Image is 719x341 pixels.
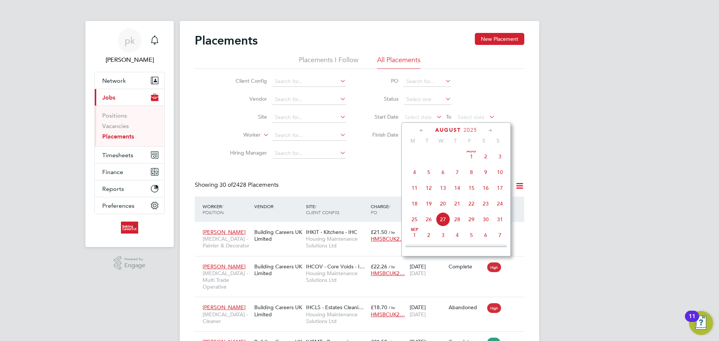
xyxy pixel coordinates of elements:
[272,94,346,105] input: Search for...
[252,300,304,321] div: Building Careers UK Limited
[95,164,164,180] button: Finance
[464,149,479,153] span: Aug
[219,181,279,189] span: 2428 Placements
[491,137,505,144] span: S
[95,72,164,89] button: Network
[464,197,479,211] span: 22
[203,270,251,290] span: [MEDICAL_DATA] - Multi Trade Operative
[272,130,346,141] input: Search for...
[102,133,134,140] a: Placements
[114,256,146,270] a: Powered byEngage
[479,212,493,226] span: 30
[304,200,369,219] div: Site
[102,168,123,176] span: Finance
[94,55,165,64] span: patryk klimorowski
[407,228,422,232] span: Sep
[450,165,464,179] span: 7
[422,165,436,179] span: 5
[493,181,507,195] span: 17
[95,180,164,197] button: Reports
[195,181,280,189] div: Showing
[436,165,450,179] span: 6
[407,212,422,226] span: 25
[371,203,390,215] span: / PO
[124,256,145,262] span: Powered by
[125,36,135,45] span: pk
[407,181,422,195] span: 11
[448,137,462,144] span: T
[272,148,346,159] input: Search for...
[252,200,304,213] div: Vendor
[436,212,450,226] span: 27
[94,28,165,64] a: pk[PERSON_NAME]
[493,149,507,164] span: 3
[487,262,501,272] span: High
[479,181,493,195] span: 16
[121,222,138,234] img: buildingcareersuk-logo-retina.png
[458,114,485,121] span: Select date
[689,316,695,326] div: 11
[195,33,258,48] h2: Placements
[436,197,450,211] span: 20
[389,305,395,310] span: / hr
[404,94,451,105] input: Select one
[219,181,233,189] span: 30 of
[407,197,422,211] span: 18
[464,165,479,179] span: 8
[405,114,432,121] span: Select date
[410,311,426,318] span: [DATE]
[365,77,398,84] label: PO
[479,165,493,179] span: 9
[464,149,479,164] span: 1
[493,212,507,226] span: 31
[422,197,436,211] span: 19
[201,225,524,231] a: [PERSON_NAME][MEDICAL_DATA] - Painter & DecoratorBuilding Careers UK LimitedIHKIT - Kitchens - IH...
[493,165,507,179] span: 10
[406,137,420,144] span: M
[450,197,464,211] span: 21
[435,127,461,133] span: August
[479,228,493,242] span: 6
[365,95,398,102] label: Status
[408,300,447,321] div: [DATE]
[477,137,491,144] span: S
[450,181,464,195] span: 14
[201,334,524,341] a: [PERSON_NAME][MEDICAL_DATA] - GroundworkerBuilding Careers UK LimitedIHRMT - Responsive m…Housing...
[203,229,246,235] span: [PERSON_NAME]
[479,197,493,211] span: 23
[377,55,421,69] li: All Placements
[371,229,387,235] span: £21.50
[201,200,252,219] div: Worker
[95,197,164,214] button: Preferences
[95,106,164,146] div: Jobs
[371,304,387,311] span: £18.70
[94,222,165,234] a: Go to home page
[272,112,346,123] input: Search for...
[102,152,133,159] span: Timesheets
[102,185,124,192] span: Reports
[306,229,357,235] span: IHKIT - Kitchens - IHC
[371,270,405,277] span: HMSBCUK2…
[124,262,145,269] span: Engage
[102,94,115,101] span: Jobs
[102,112,127,119] a: Positions
[224,77,267,84] label: Client Config
[410,270,426,277] span: [DATE]
[102,77,126,84] span: Network
[444,112,453,122] span: To
[389,229,395,235] span: / hr
[203,304,246,311] span: [PERSON_NAME]
[306,270,367,283] span: Housing Maintenance Solutions Ltd
[450,228,464,242] span: 4
[306,311,367,325] span: Housing Maintenance Solutions Ltd
[464,228,479,242] span: 5
[493,197,507,211] span: 24
[252,259,304,280] div: Building Careers UK Limited
[224,149,267,156] label: Hiring Manager
[201,259,524,265] a: [PERSON_NAME][MEDICAL_DATA] - Multi Trade OperativeBuilding Careers UK LimitedIHCOV - Core Voids ...
[371,311,405,318] span: HMSBCUK2…
[407,228,422,242] span: 1
[434,137,448,144] span: W
[252,225,304,246] div: Building Careers UK Limited
[408,259,447,280] div: [DATE]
